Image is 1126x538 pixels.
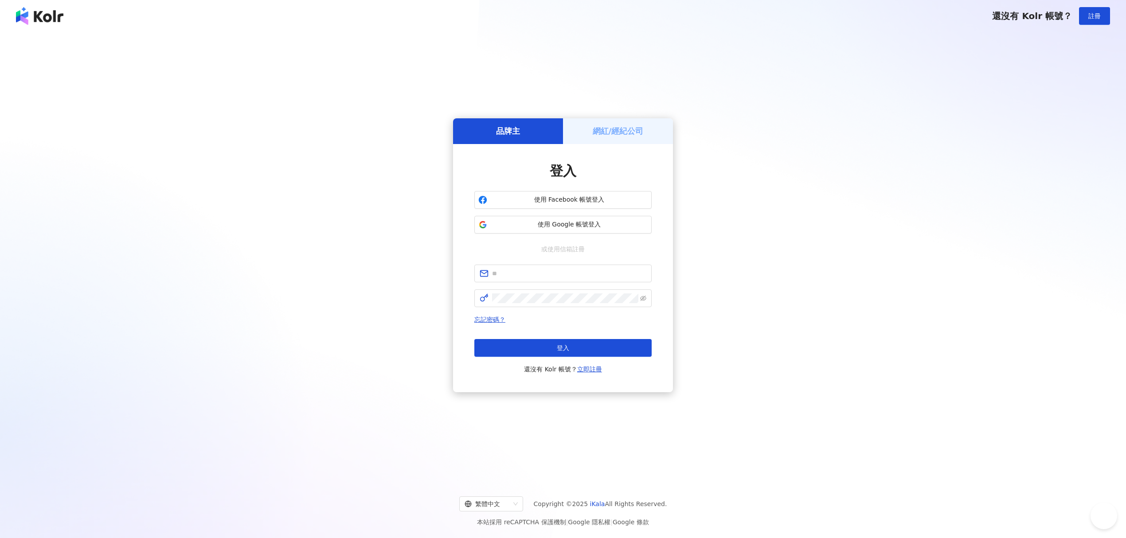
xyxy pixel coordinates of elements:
span: 使用 Facebook 帳號登入 [491,195,648,204]
span: 本站採用 reCAPTCHA 保護機制 [477,517,649,527]
span: 還沒有 Kolr 帳號？ [992,11,1072,21]
h5: 網紅/經紀公司 [593,125,644,136]
span: 註冊 [1088,12,1101,19]
a: 忘記密碼？ [474,316,505,323]
a: Google 條款 [613,519,649,526]
span: 還沒有 Kolr 帳號？ [524,364,602,374]
h5: 品牌主 [496,125,520,136]
a: iKala [590,500,605,507]
span: | [610,519,613,526]
a: 立即註冊 [577,366,602,373]
a: Google 隱私權 [568,519,610,526]
img: logo [16,7,63,25]
button: 使用 Facebook 帳號登入 [474,191,652,209]
span: 使用 Google 帳號登入 [491,220,648,229]
div: 繁體中文 [465,497,510,511]
span: 登入 [550,163,576,179]
span: Copyright © 2025 All Rights Reserved. [534,499,667,509]
iframe: Help Scout Beacon - Open [1091,503,1117,529]
button: 登入 [474,339,652,357]
button: 註冊 [1079,7,1110,25]
button: 使用 Google 帳號登入 [474,216,652,234]
span: 登入 [557,344,569,351]
span: 或使用信箱註冊 [535,244,591,254]
span: | [566,519,568,526]
span: eye-invisible [640,295,646,301]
